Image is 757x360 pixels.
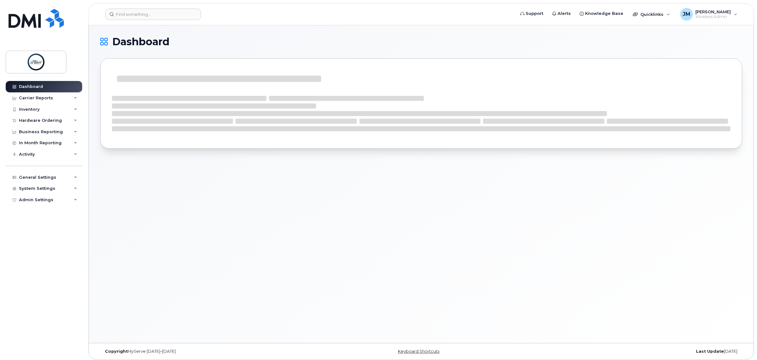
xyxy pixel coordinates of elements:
span: Dashboard [112,37,169,47]
div: [DATE] [528,349,742,354]
strong: Copyright [105,349,128,354]
div: MyServe [DATE]–[DATE] [100,349,314,354]
a: Keyboard Shortcuts [398,349,439,354]
strong: Last Update [696,349,724,354]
